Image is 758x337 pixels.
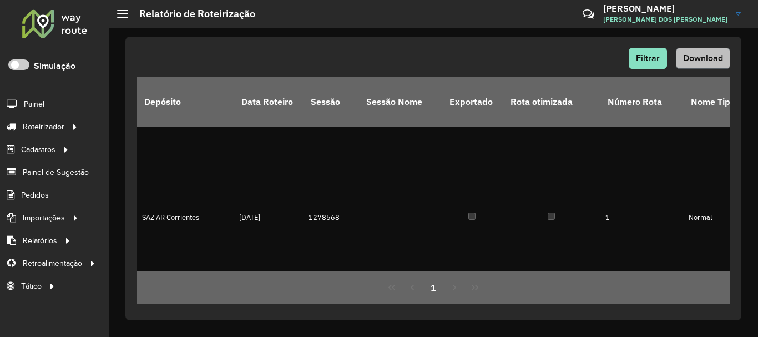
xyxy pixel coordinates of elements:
td: [DATE] [234,127,303,308]
td: 1278568 [303,127,358,308]
button: 1 [423,277,444,298]
span: Roteirizador [23,121,64,133]
span: [PERSON_NAME] DOS [PERSON_NAME] [603,14,727,24]
td: SAZ AR Corrientes [137,127,234,308]
h2: Relatório de Roteirização [128,8,255,20]
label: Simulação [34,59,75,73]
th: Depósito [137,77,234,127]
th: Sessão Nome [358,77,442,127]
h3: [PERSON_NAME] [603,3,727,14]
th: Sessão [303,77,358,127]
span: Retroalimentação [23,258,82,269]
span: Painel [24,98,44,110]
button: Filtrar [629,48,667,69]
th: Data Roteiro [234,77,303,127]
span: Tático [21,280,42,292]
span: Pedidos [21,189,49,201]
th: Rota otimizada [503,77,600,127]
span: Relatórios [23,235,57,247]
span: Download [683,53,723,63]
span: Importações [23,212,65,224]
th: Exportado [442,77,503,127]
a: Contato Rápido [577,2,600,26]
span: Cadastros [21,144,55,155]
span: Filtrar [636,53,660,63]
span: Painel de Sugestão [23,167,89,178]
td: 1 [600,127,683,308]
th: Número Rota [600,77,683,127]
button: Download [676,48,730,69]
